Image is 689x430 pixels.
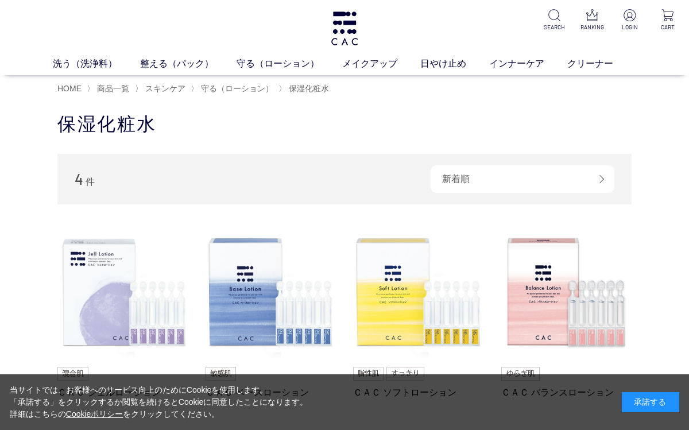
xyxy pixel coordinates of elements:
[489,57,567,71] a: インナーケア
[10,384,308,420] div: 当サイトでは、お客様へのサービス向上のためにCookieを使用します。 「承諾する」をクリックするか閲覧を続けるとCookieに同意したことになります。 詳細はこちらの をクリックしてください。
[501,367,540,381] img: ゆらぎ肌
[289,84,329,93] span: 保湿化粧水
[567,57,636,71] a: クリーナー
[206,367,237,381] img: 敏感肌
[86,177,95,187] span: 件
[199,84,273,93] a: 守る（ローション）
[57,227,188,358] img: ＣＡＣ ジェルローション
[353,367,384,381] img: 脂性肌
[135,83,188,94] li: 〉
[656,23,680,32] p: CART
[330,11,359,45] img: logo
[201,84,273,93] span: 守る（ローション）
[287,84,329,93] a: 保湿化粧水
[420,57,489,71] a: 日やけ止め
[237,57,342,71] a: 守る（ローション）
[622,392,679,412] div: 承諾する
[278,83,332,94] li: 〉
[95,84,129,93] a: 商品一覧
[145,84,185,93] span: スキンケア
[87,83,132,94] li: 〉
[143,84,185,93] a: スキンケア
[580,9,604,32] a: RANKING
[431,165,614,193] div: 新着順
[618,9,642,32] a: LOGIN
[542,9,566,32] a: SEARCH
[140,57,237,71] a: 整える（パック）
[57,84,82,93] a: HOME
[97,84,129,93] span: 商品一覧
[618,23,642,32] p: LOGIN
[342,57,420,71] a: メイクアップ
[580,23,604,32] p: RANKING
[353,227,484,358] img: ＣＡＣ ソフトローション
[66,409,123,419] a: Cookieポリシー
[191,83,276,94] li: 〉
[53,57,140,71] a: 洗う（洗浄料）
[386,367,424,381] img: すっきり
[75,170,83,188] span: 4
[656,9,680,32] a: CART
[501,227,632,358] img: ＣＡＣ バランスローション
[57,112,632,137] h1: 保湿化粧水
[206,227,336,358] img: ＣＡＣ ベースローション
[542,23,566,32] p: SEARCH
[57,367,88,381] img: 混合肌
